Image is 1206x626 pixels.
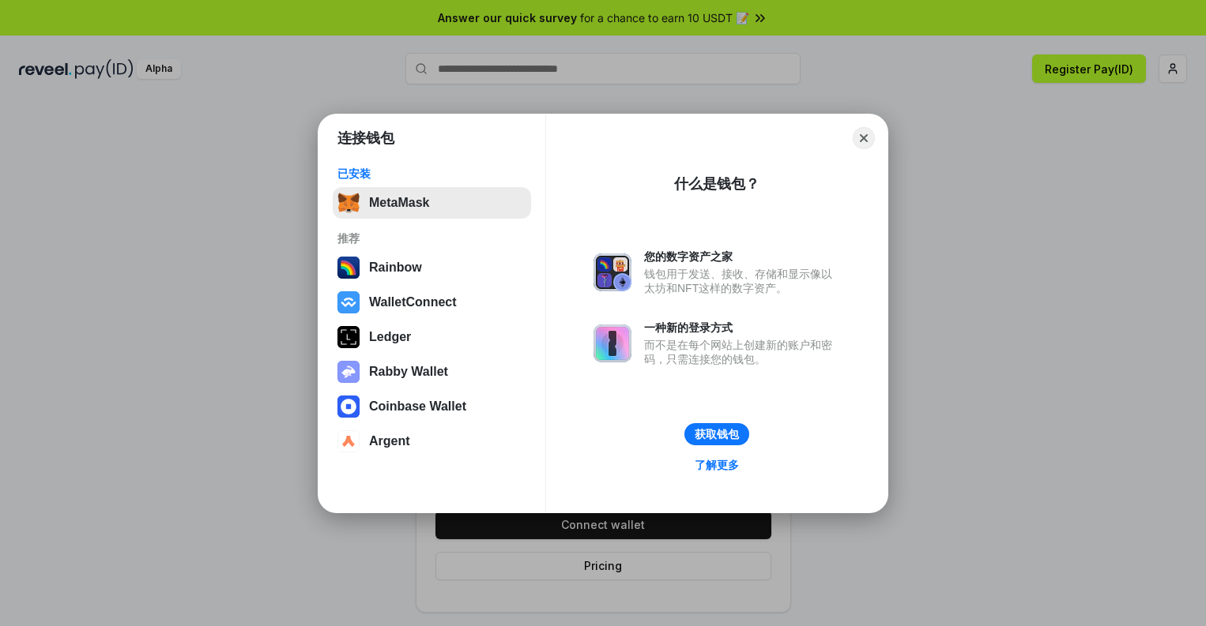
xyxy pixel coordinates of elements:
img: svg+xml,%3Csvg%20width%3D%22120%22%20height%3D%22120%22%20viewBox%3D%220%200%20120%20120%22%20fil... [337,257,360,279]
div: 什么是钱包？ [674,174,759,193]
button: Ledger [333,321,531,353]
div: Rainbow [369,261,422,275]
button: Argent [333,425,531,457]
button: Close [853,127,875,149]
div: MetaMask [369,196,429,210]
button: Rabby Wallet [333,356,531,388]
div: 已安装 [337,167,526,181]
img: svg+xml,%3Csvg%20width%3D%2228%22%20height%3D%2228%22%20viewBox%3D%220%200%2028%2028%22%20fill%3D... [337,291,360,313]
h1: 连接钱包 [337,129,394,148]
img: svg+xml,%3Csvg%20xmlns%3D%22http%3A%2F%2Fwww.w3.org%2F2000%2Fsvg%22%20width%3D%2228%22%20height%3... [337,326,360,348]
a: 了解更多 [685,455,748,475]
img: svg+xml,%3Csvg%20fill%3D%22none%22%20height%3D%2233%22%20viewBox%3D%220%200%2035%2033%22%20width%... [337,192,360,214]
button: MetaMask [333,187,531,219]
img: svg+xml,%3Csvg%20xmlns%3D%22http%3A%2F%2Fwww.w3.org%2F2000%2Fsvg%22%20fill%3D%22none%22%20viewBox... [337,361,360,383]
img: svg+xml,%3Csvg%20xmlns%3D%22http%3A%2F%2Fwww.w3.org%2F2000%2Fsvg%22%20fill%3D%22none%22%20viewBox... [594,253,631,291]
div: 而不是在每个网站上创建新的账户和密码，只需连接您的钱包。 [644,338,840,366]
div: Ledger [369,330,411,344]
div: WalletConnect [369,295,457,309]
div: Coinbase Wallet [369,399,466,414]
div: 钱包用于发送、接收、存储和显示像以太坊和NFT这样的数字资产。 [644,267,840,295]
div: 推荐 [337,231,526,246]
img: svg+xml,%3Csvg%20xmlns%3D%22http%3A%2F%2Fwww.w3.org%2F2000%2Fsvg%22%20fill%3D%22none%22%20viewBox... [594,324,631,362]
img: svg+xml,%3Csvg%20width%3D%2228%22%20height%3D%2228%22%20viewBox%3D%220%200%2028%2028%22%20fill%3D... [337,430,360,452]
button: Rainbow [333,252,531,283]
div: 获取钱包 [695,427,739,441]
div: 一种新的登录方式 [644,320,840,335]
div: 您的数字资产之家 [644,249,840,264]
img: svg+xml,%3Csvg%20width%3D%2228%22%20height%3D%2228%22%20viewBox%3D%220%200%2028%2028%22%20fill%3D... [337,395,360,418]
div: Rabby Wallet [369,365,448,379]
div: Argent [369,434,410,448]
div: 了解更多 [695,458,739,472]
button: WalletConnect [333,287,531,318]
button: Coinbase Wallet [333,391,531,422]
button: 获取钱包 [684,423,749,445]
